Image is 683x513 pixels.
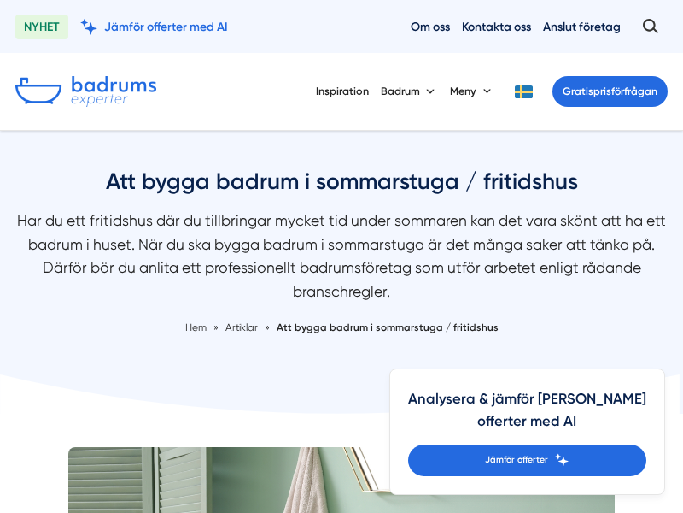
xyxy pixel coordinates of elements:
[265,320,270,336] span: »
[408,387,646,445] h4: Analysera & jämför [PERSON_NAME] offerter med AI
[316,71,369,111] a: Inspiration
[15,167,668,209] h1: Att bygga badrum i sommarstuga / fritidshus
[563,85,593,97] span: Gratis
[185,321,207,333] a: Hem
[411,19,450,35] a: Om oss
[225,321,258,333] span: Artiklar
[104,19,228,35] span: Jämför offerter med AI
[225,321,260,333] a: Artiklar
[15,209,668,312] p: Har du ett fritidshus där du tillbringar mycket tid under sommaren kan det vara skönt att ha ett ...
[450,71,494,111] button: Meny
[15,320,668,336] nav: Breadcrumb
[462,19,531,35] a: Kontakta oss
[80,19,228,35] a: Jämför offerter med AI
[381,71,438,111] button: Badrum
[213,320,219,336] span: »
[552,76,668,107] a: Gratisprisförfrågan
[408,445,646,476] a: Jämför offerter
[633,12,668,41] button: Öppna sök
[277,321,499,333] a: Att bygga badrum i sommarstuga / fritidshus
[15,76,156,107] img: Badrumsexperter.se logotyp
[15,15,68,39] span: NYHET
[543,19,621,35] a: Anslut företag
[485,453,548,468] span: Jämför offerter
